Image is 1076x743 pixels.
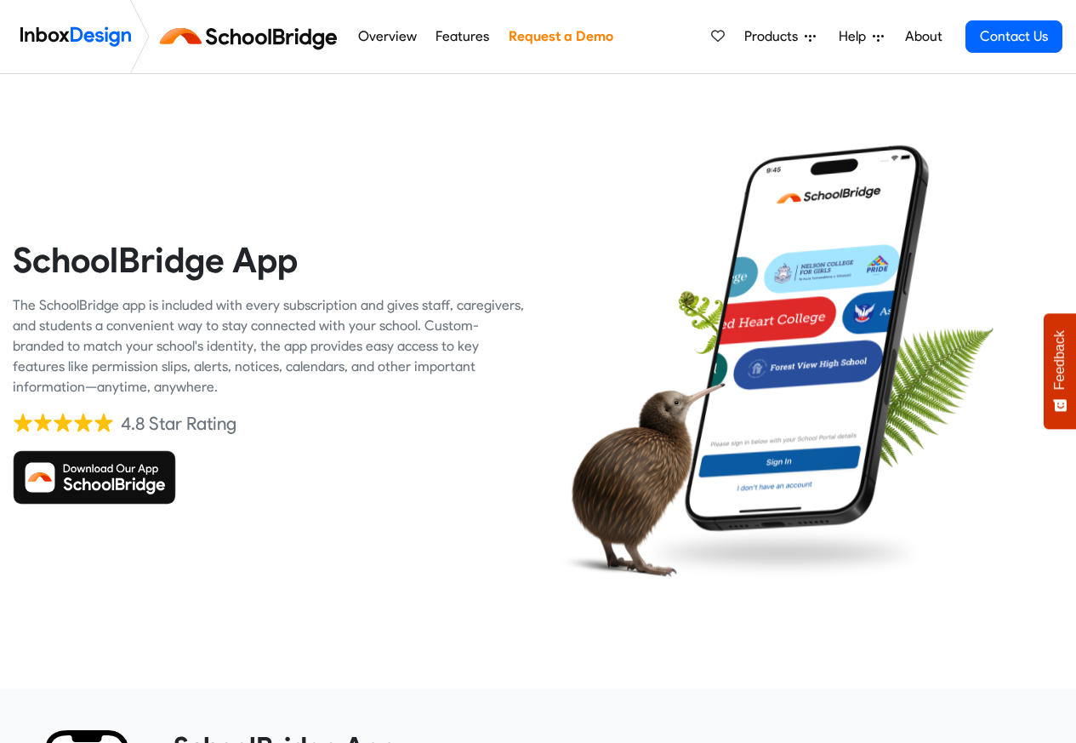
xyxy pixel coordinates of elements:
a: Contact Us [965,20,1062,53]
span: Help [839,26,873,47]
span: Products [744,26,805,47]
a: Request a Demo [504,20,618,54]
span: Feedback [1052,330,1067,390]
button: Feedback - Show survey [1044,313,1076,429]
img: schoolbridge logo [157,16,348,57]
heading: SchoolBridge App [13,238,526,282]
div: 4.8 Star Rating [121,411,236,437]
img: Download SchoolBridge App [13,450,176,505]
img: shadow.png [638,522,929,584]
a: Features [431,20,494,54]
a: Overview [353,20,421,54]
a: Products [737,20,823,54]
a: Help [832,20,891,54]
img: phone.png [673,144,942,532]
a: About [900,20,947,54]
img: kiwi_bird.png [551,367,725,590]
div: The SchoolBridge app is included with every subscription and gives staff, caregivers, and student... [13,295,526,397]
